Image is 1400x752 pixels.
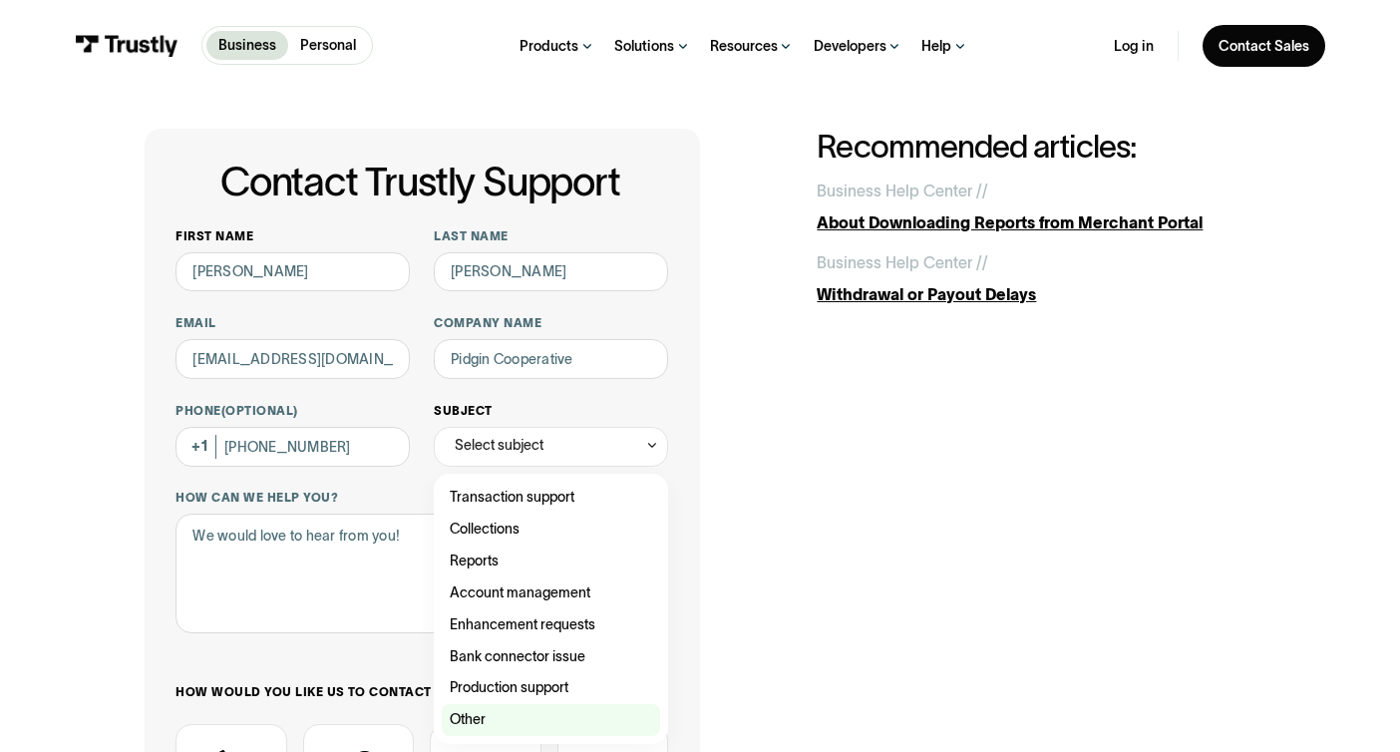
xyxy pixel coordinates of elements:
[175,315,410,331] label: Email
[206,31,288,60] a: Business
[982,251,988,275] div: /
[450,486,574,510] span: Transaction support
[172,161,668,204] h1: Contact Trustly Support
[1114,37,1154,55] a: Log in
[817,283,1255,307] div: Withdrawal or Payout Delays
[175,403,410,419] label: Phone
[817,251,982,275] div: Business Help Center /
[817,129,1255,164] h2: Recommended articles:
[817,251,1255,307] a: Business Help Center //Withdrawal or Payout Delays
[434,339,668,379] input: ASPcorp
[450,645,585,669] span: Bank connector issue
[288,31,368,60] a: Personal
[175,252,410,292] input: Alex
[814,37,886,55] div: Developers
[434,315,668,331] label: Company name
[710,37,778,55] div: Resources
[221,404,298,417] span: (Optional)
[434,252,668,292] input: Howard
[450,676,568,700] span: Production support
[434,467,668,744] nav: Select subject
[434,228,668,244] label: Last name
[455,434,543,458] div: Select subject
[175,427,410,467] input: (555) 555-5555
[175,339,410,379] input: alex@mail.com
[450,581,590,605] span: Account management
[450,550,499,573] span: Reports
[817,180,982,203] div: Business Help Center /
[817,211,1255,235] div: About Downloading Reports from Merchant Portal
[434,403,668,419] label: Subject
[218,35,276,56] p: Business
[450,613,595,637] span: Enhancement requests
[921,37,951,55] div: Help
[175,684,668,700] label: How would you like us to contact you?
[817,180,1255,235] a: Business Help Center //About Downloading Reports from Merchant Portal
[300,35,356,56] p: Personal
[1219,37,1309,55] div: Contact Sales
[75,35,178,57] img: Trustly Logo
[434,427,668,467] div: Select subject
[450,518,520,542] span: Collections
[175,228,410,244] label: First name
[614,37,674,55] div: Solutions
[982,180,988,203] div: /
[450,708,486,732] span: Other
[175,490,668,506] label: How can we help you?
[1203,25,1325,67] a: Contact Sales
[520,37,578,55] div: Products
